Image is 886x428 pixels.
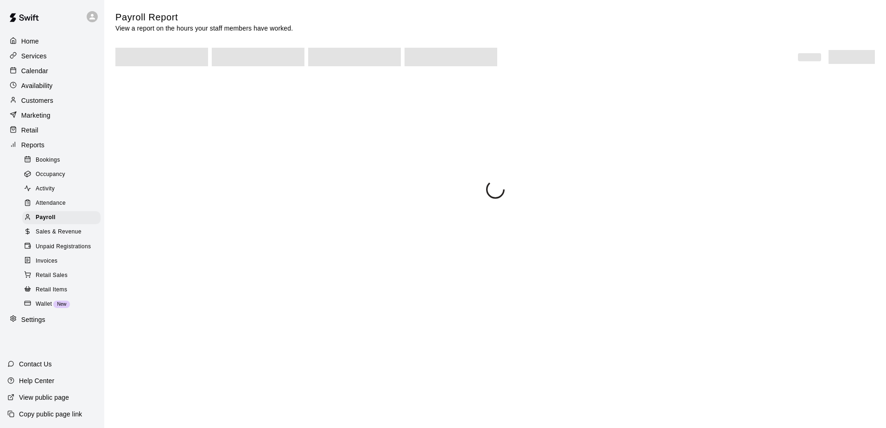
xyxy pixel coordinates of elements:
p: Contact Us [19,359,52,369]
p: Retail [21,126,38,135]
p: Customers [21,96,53,105]
a: Retail Sales [22,268,104,283]
a: Availability [7,79,97,93]
div: Retail Sales [22,269,101,282]
a: Payroll [22,211,104,225]
a: Bookings [22,153,104,167]
a: Reports [7,138,97,152]
a: Unpaid Registrations [22,239,104,254]
div: Retail Items [22,283,101,296]
a: Sales & Revenue [22,225,104,239]
a: Marketing [7,108,97,122]
a: Calendar [7,64,97,78]
span: Activity [36,184,55,194]
span: Attendance [36,199,66,208]
div: Invoices [22,255,101,268]
a: Customers [7,94,97,107]
p: Marketing [21,111,51,120]
p: Calendar [21,66,48,76]
span: Retail Sales [36,271,68,280]
div: Unpaid Registrations [22,240,101,253]
p: Services [21,51,47,61]
div: Activity [22,183,101,195]
span: Sales & Revenue [36,227,82,237]
a: Occupancy [22,167,104,182]
p: Settings [21,315,45,324]
span: Bookings [36,156,60,165]
div: Bookings [22,154,101,167]
p: View public page [19,393,69,402]
span: Invoices [36,257,57,266]
span: Retail Items [36,285,67,295]
p: Home [21,37,39,46]
a: Home [7,34,97,48]
span: Unpaid Registrations [36,242,91,252]
h5: Payroll Report [115,11,293,24]
p: Help Center [19,376,54,385]
div: Payroll [22,211,101,224]
div: Sales & Revenue [22,226,101,239]
div: Occupancy [22,168,101,181]
span: Wallet [36,300,52,309]
a: WalletNew [22,297,104,311]
p: View a report on the hours your staff members have worked. [115,24,293,33]
div: WalletNew [22,298,101,311]
span: Occupancy [36,170,65,179]
span: Payroll [36,213,56,222]
a: Retail Items [22,283,104,297]
a: Invoices [22,254,104,268]
span: New [53,302,70,307]
div: Attendance [22,197,101,210]
a: Activity [22,182,104,196]
a: Settings [7,313,97,327]
a: Services [7,49,97,63]
a: Attendance [22,196,104,211]
a: Retail [7,123,97,137]
p: Availability [21,81,53,90]
p: Copy public page link [19,409,82,419]
p: Reports [21,140,44,150]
